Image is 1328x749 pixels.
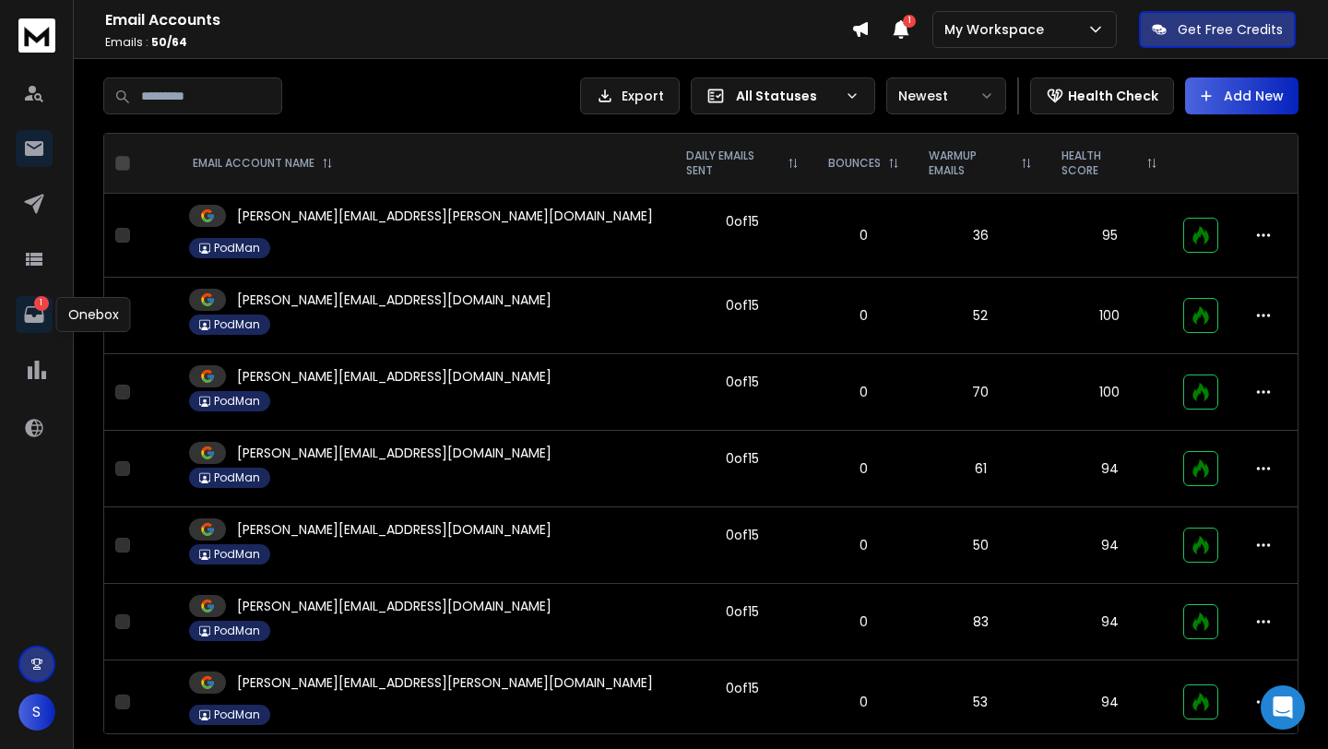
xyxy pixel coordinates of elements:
[824,536,903,554] p: 0
[237,291,551,309] p: [PERSON_NAME][EMAIL_ADDRESS][DOMAIN_NAME]
[237,673,653,692] p: [PERSON_NAME][EMAIL_ADDRESS][PERSON_NAME][DOMAIN_NAME]
[105,35,851,50] p: Emails :
[914,584,1047,660] td: 83
[105,9,851,31] h1: Email Accounts
[824,459,903,478] p: 0
[914,431,1047,507] td: 61
[151,34,187,50] span: 50 / 64
[1068,87,1158,105] p: Health Check
[34,296,49,311] p: 1
[1047,354,1172,431] td: 100
[214,317,260,332] p: PodMan
[1139,11,1296,48] button: Get Free Credits
[1047,507,1172,584] td: 94
[18,18,55,53] img: logo
[828,156,881,171] p: BOUNCES
[726,373,759,391] div: 0 of 15
[726,449,759,468] div: 0 of 15
[237,597,551,615] p: [PERSON_NAME][EMAIL_ADDRESS][DOMAIN_NAME]
[726,602,759,621] div: 0 of 15
[1030,77,1174,114] button: Health Check
[237,367,551,386] p: [PERSON_NAME][EMAIL_ADDRESS][DOMAIN_NAME]
[1047,278,1172,354] td: 100
[736,87,837,105] p: All Statuses
[726,296,759,315] div: 0 of 15
[214,624,260,638] p: PodMan
[914,354,1047,431] td: 70
[18,694,55,731] button: S
[193,156,333,171] div: EMAIL ACCOUNT NAME
[824,226,903,244] p: 0
[686,149,781,178] p: DAILY EMAILS SENT
[1047,431,1172,507] td: 94
[886,77,1006,114] button: Newest
[726,212,759,231] div: 0 of 15
[914,194,1047,278] td: 36
[824,306,903,325] p: 0
[824,693,903,711] p: 0
[1047,584,1172,660] td: 94
[1185,77,1298,114] button: Add New
[1061,149,1139,178] p: HEALTH SCORE
[903,15,916,28] span: 1
[16,296,53,333] a: 1
[214,547,260,562] p: PodMan
[929,149,1014,178] p: WARMUP EMAILS
[1261,685,1305,730] div: Open Intercom Messenger
[214,241,260,256] p: PodMan
[214,470,260,485] p: PodMan
[237,520,551,539] p: [PERSON_NAME][EMAIL_ADDRESS][DOMAIN_NAME]
[824,383,903,401] p: 0
[914,278,1047,354] td: 52
[824,612,903,631] p: 0
[1047,194,1172,278] td: 95
[1178,20,1283,39] p: Get Free Credits
[726,526,759,544] div: 0 of 15
[1047,660,1172,744] td: 94
[580,77,680,114] button: Export
[914,507,1047,584] td: 50
[237,207,653,225] p: [PERSON_NAME][EMAIL_ADDRESS][PERSON_NAME][DOMAIN_NAME]
[914,660,1047,744] td: 53
[237,444,551,462] p: [PERSON_NAME][EMAIL_ADDRESS][DOMAIN_NAME]
[726,679,759,697] div: 0 of 15
[56,297,131,332] div: Onebox
[214,394,260,409] p: PodMan
[214,707,260,722] p: PodMan
[944,20,1051,39] p: My Workspace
